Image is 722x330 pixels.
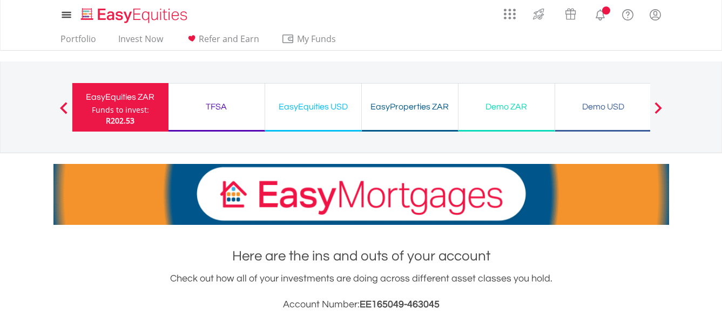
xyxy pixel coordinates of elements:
[53,164,669,225] img: EasyMortage Promotion Banner
[281,32,352,46] span: My Funds
[368,99,451,114] div: EasyProperties ZAR
[504,8,516,20] img: grid-menu-icon.svg
[53,297,669,312] h3: Account Number:
[114,33,167,50] a: Invest Now
[106,115,134,126] span: R202.53
[530,5,548,23] img: thrive-v2.svg
[56,33,100,50] a: Portfolio
[586,3,614,24] a: Notifications
[272,99,355,114] div: EasyEquities USD
[555,3,586,23] a: Vouchers
[562,5,579,23] img: vouchers-v2.svg
[642,3,669,26] a: My Profile
[77,3,192,24] a: Home page
[497,3,523,20] a: AppsGrid
[53,246,669,266] h1: Here are the ins and outs of your account
[614,3,642,24] a: FAQ's and Support
[465,99,548,114] div: Demo ZAR
[360,299,440,310] span: EE165049-463045
[175,99,258,114] div: TFSA
[79,90,162,105] div: EasyEquities ZAR
[79,6,192,24] img: EasyEquities_Logo.png
[647,107,669,118] button: Next
[562,99,645,114] div: Demo USD
[53,107,75,118] button: Previous
[181,33,264,50] a: Refer and Earn
[53,271,669,312] div: Check out how all of your investments are doing across different asset classes you hold.
[92,105,149,115] div: Funds to invest:
[199,33,259,45] span: Refer and Earn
